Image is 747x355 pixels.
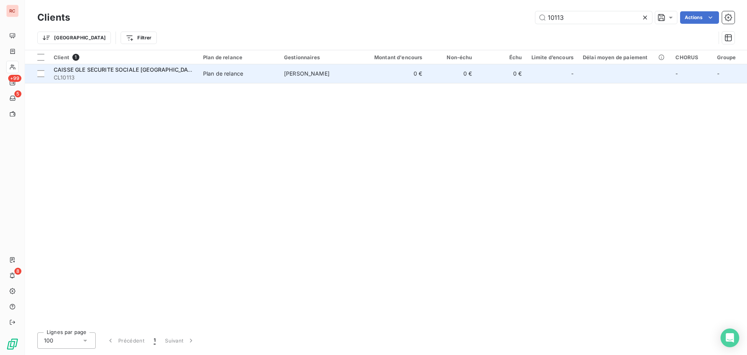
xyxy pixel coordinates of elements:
span: - [717,70,719,77]
h3: Clients [37,11,70,25]
span: +99 [8,75,21,82]
button: Actions [680,11,719,24]
td: 0 € [360,64,427,83]
div: Limite d’encours [531,54,573,60]
span: - [571,70,573,78]
button: Filtrer [121,32,156,44]
td: 0 € [477,64,527,83]
div: RC [6,5,19,17]
span: 5 [14,90,21,97]
input: Rechercher [535,11,652,24]
div: Groupe [717,54,745,60]
img: Logo LeanPay [6,338,19,350]
span: CAISSE GLE SECURITE SOCIALE [GEOGRAPHIC_DATA] (CGSSM) [54,66,223,73]
div: Open Intercom Messenger [721,329,739,347]
td: 0 € [427,64,477,83]
div: Échu [482,54,522,60]
div: CHORUS [675,54,708,60]
span: [PERSON_NAME] [284,70,330,77]
span: Client [54,54,69,60]
button: [GEOGRAPHIC_DATA] [37,32,111,44]
span: 8 [14,268,21,275]
span: - [675,70,678,77]
span: CL10113 [54,74,194,81]
div: Délai moyen de paiement [583,54,666,60]
span: 1 [154,337,156,344]
div: Plan de relance [203,70,243,78]
div: Gestionnaires [284,54,356,60]
div: Montant d'encours [365,54,423,60]
span: 1 [72,54,79,61]
button: Suivant [160,332,200,349]
span: 100 [44,337,53,344]
div: Plan de relance [203,54,275,60]
button: Précédent [102,332,149,349]
button: 1 [149,332,160,349]
div: Non-échu [432,54,472,60]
